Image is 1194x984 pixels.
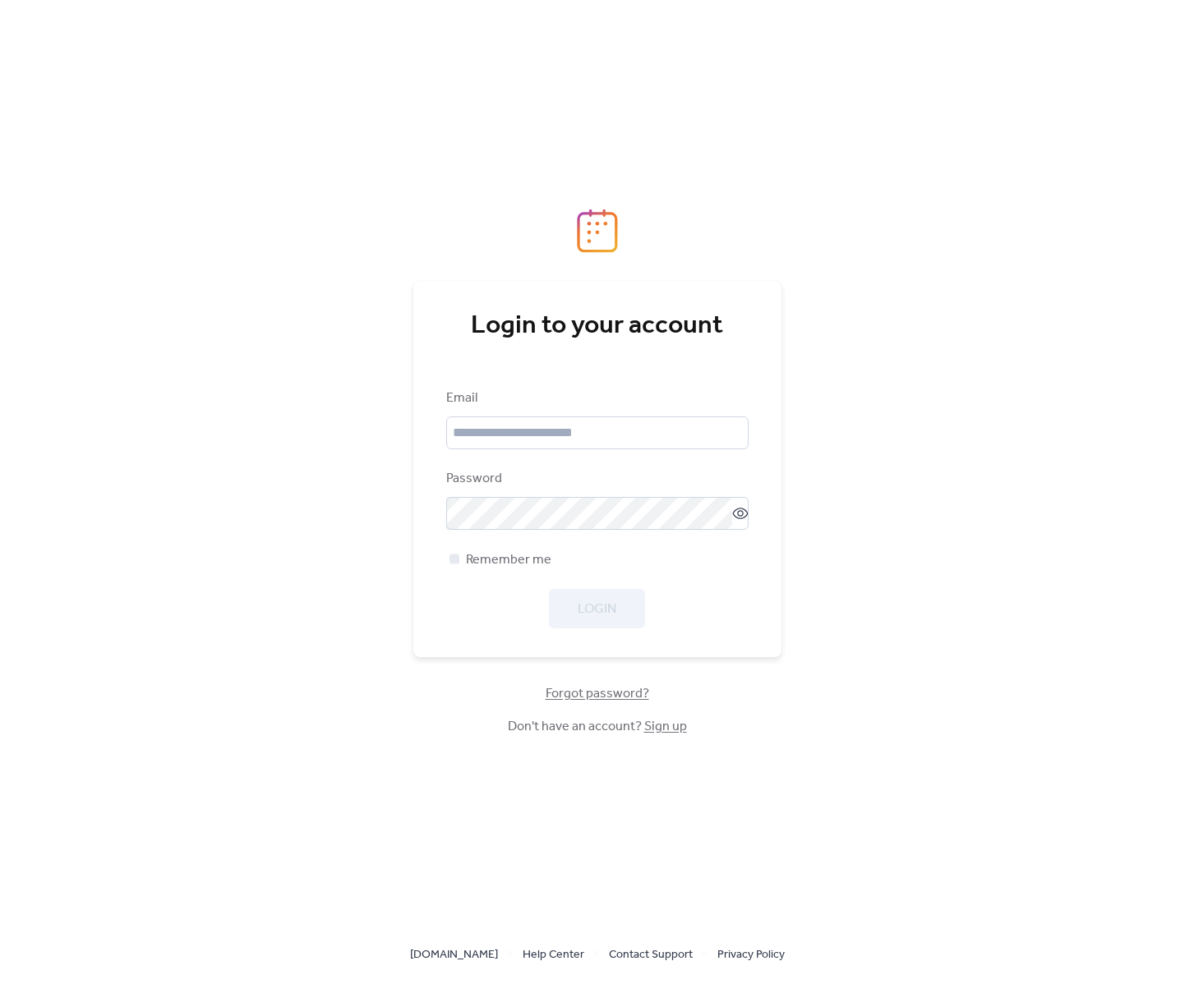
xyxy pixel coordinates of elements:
span: Forgot password? [546,684,649,704]
img: logo [577,209,618,253]
a: Contact Support [609,944,693,964]
span: Contact Support [609,945,693,965]
a: [DOMAIN_NAME] [410,944,498,964]
span: [DOMAIN_NAME] [410,945,498,965]
a: Help Center [523,944,584,964]
a: Forgot password? [546,689,649,698]
span: Don't have an account? [508,717,687,737]
div: Email [446,389,745,408]
a: Sign up [644,714,687,739]
div: Login to your account [446,310,749,343]
div: Password [446,469,745,489]
a: Privacy Policy [717,944,785,964]
span: Help Center [523,945,584,965]
span: Remember me [466,550,551,570]
span: Privacy Policy [717,945,785,965]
